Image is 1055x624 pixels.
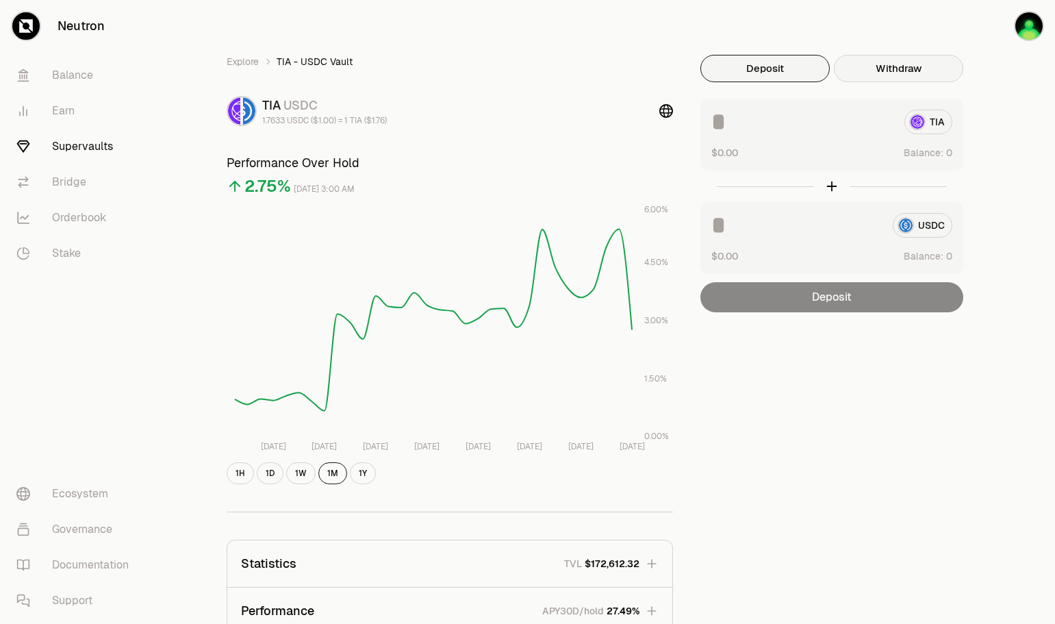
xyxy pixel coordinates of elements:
[711,249,738,263] button: $0.00
[257,462,283,484] button: 1D
[363,441,388,452] tspan: [DATE]
[607,604,639,618] span: 27.49%
[644,204,668,215] tspan: 6.00%
[262,115,387,126] div: 1.7633 USDC ($1.00) = 1 TIA ($1.76)
[243,97,255,125] img: USDC Logo
[5,583,148,619] a: Support
[5,236,148,271] a: Stake
[5,476,148,512] a: Ecosystem
[318,462,347,484] button: 1M
[294,182,355,197] div: [DATE] 3:00 AM
[227,462,254,484] button: 1H
[585,557,639,571] span: $172,612.32
[260,441,285,452] tspan: [DATE]
[5,512,148,547] a: Governance
[241,601,314,621] p: Performance
[262,96,387,115] div: TIA
[5,58,148,93] a: Balance
[644,315,668,326] tspan: 3.00%
[5,200,148,236] a: Orderbook
[644,431,669,442] tspan: 0.00%
[286,462,316,484] button: 1W
[1015,12,1043,40] img: main
[542,604,604,618] p: APY30D/hold
[834,55,963,82] button: Withdraw
[228,97,240,125] img: TIA Logo
[5,164,148,200] a: Bridge
[904,146,943,160] span: Balance:
[227,55,259,68] a: Explore
[904,249,943,263] span: Balance:
[283,97,318,113] span: USDC
[564,557,582,571] p: TVL
[227,55,673,68] nav: breadcrumb
[5,93,148,129] a: Earn
[5,129,148,164] a: Supervaults
[619,441,644,452] tspan: [DATE]
[711,145,738,160] button: $0.00
[227,540,672,587] button: StatisticsTVL$172,612.32
[312,441,337,452] tspan: [DATE]
[277,55,353,68] span: TIA - USDC Vault
[244,175,291,197] div: 2.75%
[465,441,490,452] tspan: [DATE]
[516,441,542,452] tspan: [DATE]
[644,373,667,384] tspan: 1.50%
[568,441,593,452] tspan: [DATE]
[227,153,673,173] h3: Performance Over Hold
[241,554,296,573] p: Statistics
[644,257,668,268] tspan: 4.50%
[414,441,440,452] tspan: [DATE]
[350,462,376,484] button: 1Y
[700,55,830,82] button: Deposit
[5,547,148,583] a: Documentation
